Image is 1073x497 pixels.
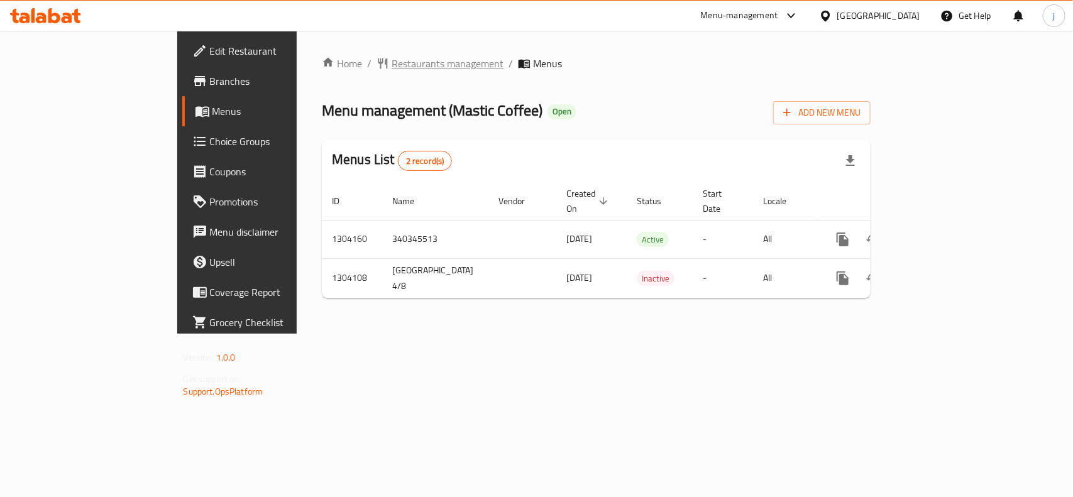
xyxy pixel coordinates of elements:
[377,56,503,71] a: Restaurants management
[322,56,871,71] nav: breadcrumb
[322,182,959,298] table: enhanced table
[392,56,503,71] span: Restaurants management
[828,224,858,254] button: more
[210,254,346,270] span: Upsell
[566,186,612,216] span: Created On
[210,315,346,330] span: Grocery Checklist
[858,263,888,293] button: Change Status
[184,371,241,387] span: Get support on:
[858,224,888,254] button: Change Status
[837,9,920,23] div: [GEOGRAPHIC_DATA]
[182,187,356,217] a: Promotions
[399,155,452,167] span: 2 record(s)
[637,232,669,247] div: Active
[182,96,356,126] a: Menus
[498,194,541,209] span: Vendor
[548,104,576,119] div: Open
[703,186,738,216] span: Start Date
[210,285,346,300] span: Coverage Report
[566,231,592,247] span: [DATE]
[182,217,356,247] a: Menu disclaimer
[533,56,562,71] span: Menus
[509,56,513,71] li: /
[701,8,778,23] div: Menu-management
[753,258,818,298] td: All
[753,220,818,258] td: All
[828,263,858,293] button: more
[182,277,356,307] a: Coverage Report
[382,220,488,258] td: 340345513
[763,194,803,209] span: Locale
[367,56,371,71] li: /
[783,105,861,121] span: Add New Menu
[322,96,542,124] span: Menu management ( Mastic Coffee )
[210,224,346,239] span: Menu disclaimer
[818,182,959,221] th: Actions
[548,106,576,117] span: Open
[693,220,753,258] td: -
[210,164,346,179] span: Coupons
[182,126,356,156] a: Choice Groups
[182,66,356,96] a: Branches
[184,383,263,400] a: Support.OpsPlatform
[332,150,452,171] h2: Menus List
[332,194,356,209] span: ID
[637,232,669,247] span: Active
[382,258,488,298] td: [GEOGRAPHIC_DATA] 4/8
[216,349,236,366] span: 1.0.0
[637,271,674,286] span: Inactive
[1053,9,1055,23] span: j
[835,146,866,176] div: Export file
[182,307,356,337] a: Grocery Checklist
[566,270,592,286] span: [DATE]
[398,151,453,171] div: Total records count
[693,258,753,298] td: -
[182,36,356,66] a: Edit Restaurant
[212,104,346,119] span: Menus
[392,194,431,209] span: Name
[210,74,346,89] span: Branches
[184,349,214,366] span: Version:
[637,194,678,209] span: Status
[210,43,346,58] span: Edit Restaurant
[210,134,346,149] span: Choice Groups
[182,247,356,277] a: Upsell
[182,156,356,187] a: Coupons
[210,194,346,209] span: Promotions
[773,101,871,124] button: Add New Menu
